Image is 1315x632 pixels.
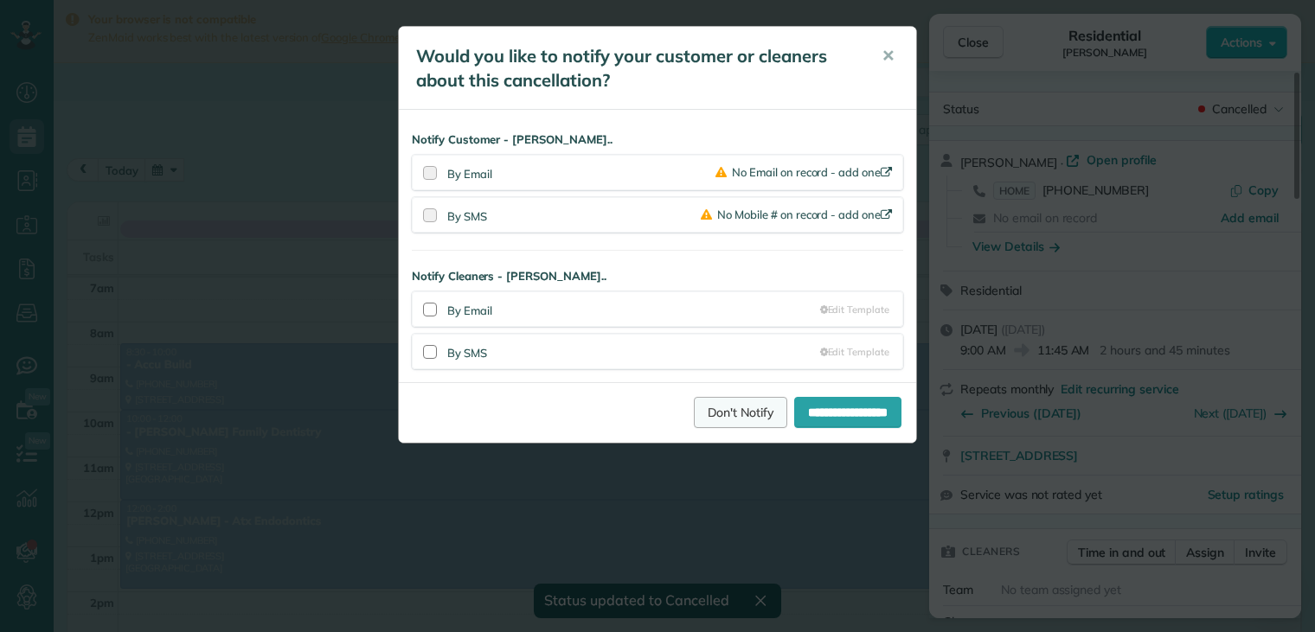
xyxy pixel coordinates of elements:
div: By SMS [447,205,701,225]
a: Edit Template [820,303,889,316]
div: By Email [447,166,715,182]
strong: Notify Customer - [PERSON_NAME].. [412,131,903,148]
span: ✕ [882,46,895,66]
h5: Would you like to notify your customer or cleaners about this cancellation? [416,44,857,93]
div: By Email [447,299,820,319]
a: Edit Template [820,345,889,359]
strong: Notify Cleaners - [PERSON_NAME].. [412,268,903,284]
div: By SMS [447,342,820,361]
a: Don't Notify [694,397,787,428]
a: No Mobile # on record - add one [701,207,895,221]
a: No Email on record - add one [715,165,895,179]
